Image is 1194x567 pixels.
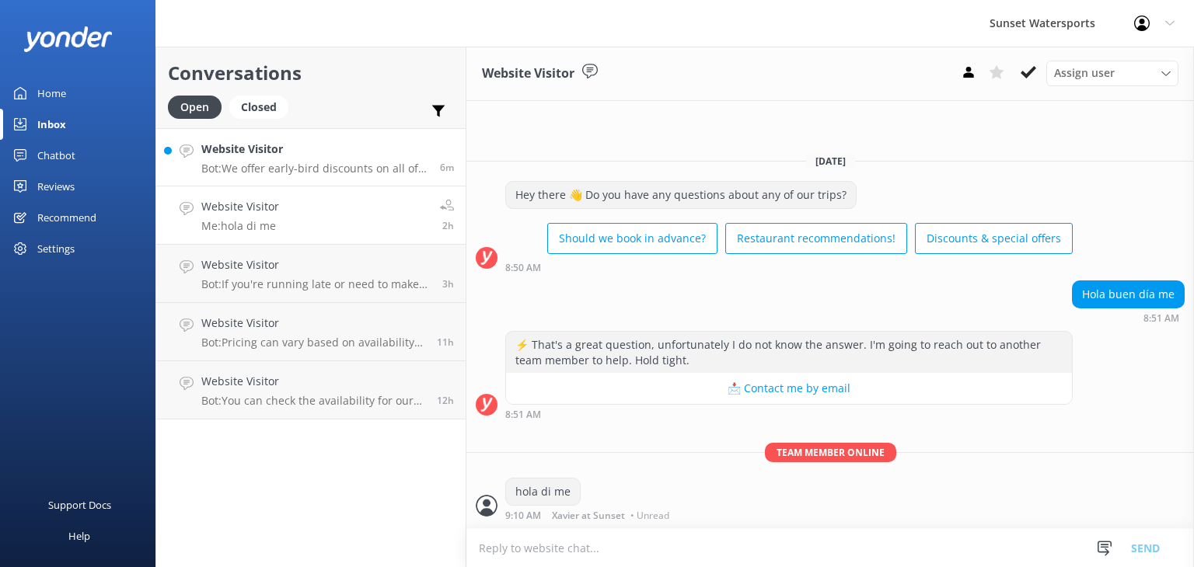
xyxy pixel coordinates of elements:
[505,263,541,273] strong: 8:50 AM
[201,198,279,215] h4: Website Visitor
[547,223,717,254] button: Should we book in advance?
[482,64,574,84] h3: Website Visitor
[506,182,856,208] div: Hey there 👋 Do you have any questions about any of our trips?
[37,140,75,171] div: Chatbot
[68,520,90,551] div: Help
[201,394,425,408] p: Bot: You can check the availability for our sunset cruises and book your spot at [URL][DOMAIN_NAM...
[552,511,625,520] span: Xavier at Sunset
[168,98,229,115] a: Open
[1072,312,1185,323] div: Sep 15 2025 07:51am (UTC -05:00) America/Cancun
[442,277,454,290] span: Sep 15 2025 06:25am (UTC -05:00) America/Cancun
[437,336,454,349] span: Sep 14 2025 10:42pm (UTC -05:00) America/Cancun
[630,511,669,520] span: • Unread
[505,262,1073,273] div: Sep 15 2025 07:50am (UTC -05:00) America/Cancun
[156,361,466,419] a: Website VisitorBot:You can check the availability for our sunset cruises and book your spot at [U...
[156,245,466,303] a: Website VisitorBot:If you're running late or need to make changes to your reservation, please giv...
[23,26,113,52] img: yonder-white-logo.png
[156,128,466,186] a: Website VisitorBot:We offer early-bird discounts on all of our morning trips. When you book direc...
[201,277,431,291] p: Bot: If you're running late or need to make changes to your reservation, please give our office a...
[201,256,431,273] h4: Website Visitor
[37,233,75,264] div: Settings
[201,141,428,158] h4: Website Visitor
[1143,314,1179,323] strong: 8:51 AM
[505,510,673,520] div: Sep 15 2025 08:10am (UTC -05:00) America/Cancun
[806,155,855,168] span: [DATE]
[168,96,222,119] div: Open
[915,223,1073,254] button: Discounts & special offers
[440,161,454,174] span: Sep 15 2025 10:06am (UTC -05:00) America/Cancun
[229,98,296,115] a: Closed
[442,219,454,232] span: Sep 15 2025 08:10am (UTC -05:00) America/Cancun
[765,443,896,462] span: Team member online
[48,489,111,520] div: Support Docs
[37,202,96,233] div: Recommend
[37,109,66,140] div: Inbox
[201,162,428,176] p: Bot: We offer early-bird discounts on all of our morning trips. When you book direct, we guarante...
[201,373,425,390] h4: Website Visitor
[1073,281,1184,308] div: Hola buen día me
[505,410,541,419] strong: 8:51 AM
[506,373,1072,404] button: 📩 Contact me by email
[725,223,907,254] button: Restaurant recommendations!
[37,78,66,109] div: Home
[506,332,1072,373] div: ⚡ That's a great question, unfortunately I do not know the answer. I'm going to reach out to anot...
[201,219,279,233] p: Me: hola di me
[37,171,75,202] div: Reviews
[168,58,454,88] h2: Conversations
[201,315,425,332] h4: Website Visitor
[505,511,541,520] strong: 9:10 AM
[201,336,425,350] p: Bot: Pricing can vary based on availability and seasonality. If you're seeing a different price a...
[506,478,580,505] div: hola di me
[1046,61,1178,85] div: Assign User
[156,303,466,361] a: Website VisitorBot:Pricing can vary based on availability and seasonality. If you're seeing a dif...
[437,394,454,407] span: Sep 14 2025 09:50pm (UTC -05:00) America/Cancun
[1054,64,1115,82] span: Assign user
[156,186,466,245] a: Website VisitorMe:hola di me2h
[505,409,1073,419] div: Sep 15 2025 07:51am (UTC -05:00) America/Cancun
[229,96,288,119] div: Closed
